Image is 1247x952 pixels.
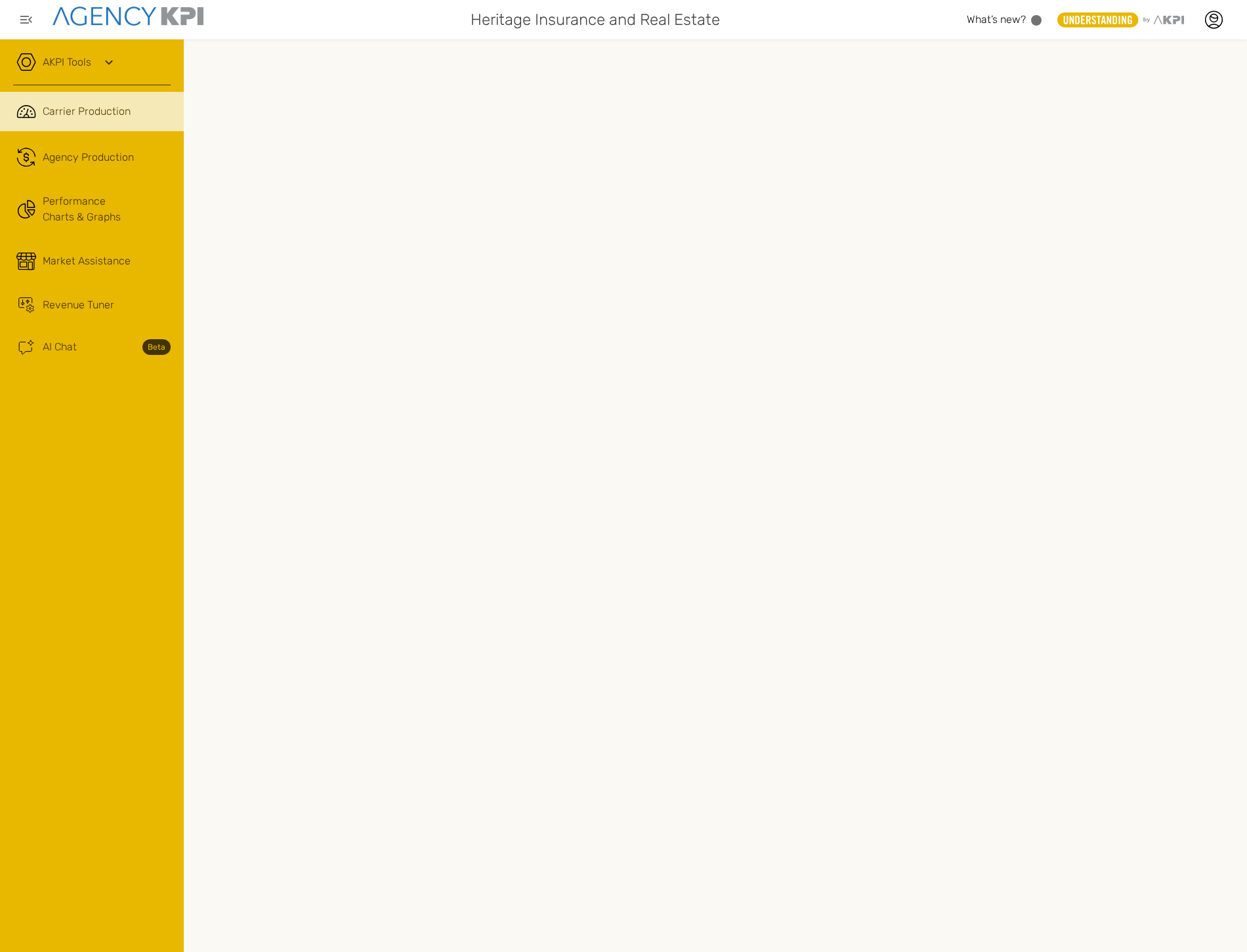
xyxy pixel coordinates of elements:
[43,253,131,269] span: Market Assistance
[43,104,131,119] span: Carrier Production
[53,7,203,26] img: agencykpi-logo-550x69-2d9e3fa8.png
[142,339,171,355] strong: Beta
[43,297,114,313] span: Revenue Tuner
[43,339,77,355] span: AI Chat
[43,54,91,70] a: AKPI Tools
[471,8,720,31] span: Heritage Insurance and Real Estate
[43,150,134,165] span: Agency Production
[967,13,1026,26] span: What’s new?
